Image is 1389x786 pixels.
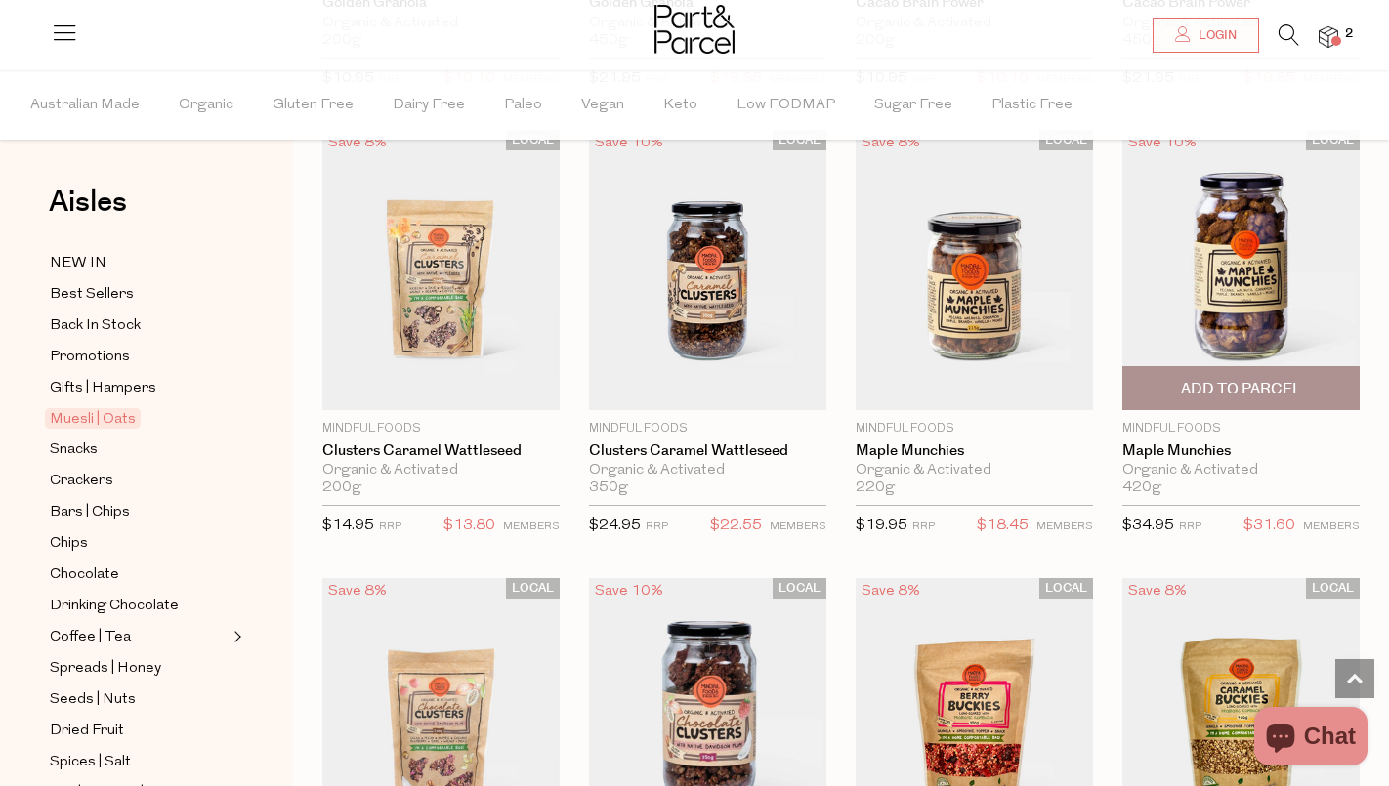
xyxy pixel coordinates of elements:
[322,479,361,497] span: 200g
[581,71,624,140] span: Vegan
[50,470,113,493] span: Crackers
[50,283,134,307] span: Best Sellers
[322,462,560,479] div: Organic & Activated
[1306,130,1360,150] span: LOCAL
[49,187,127,236] a: Aisles
[1039,578,1093,599] span: LOCAL
[50,438,98,462] span: Snacks
[1194,27,1237,44] span: Login
[50,688,136,712] span: Seeds | Nuts
[1303,521,1360,532] small: MEMBERS
[589,578,669,604] div: Save 10%
[50,500,228,524] a: Bars | Chips
[1306,578,1360,599] span: LOCAL
[50,720,124,743] span: Dried Fruit
[322,578,393,604] div: Save 8%
[30,71,140,140] span: Australian Made
[50,377,156,400] span: Gifts | Hampers
[50,625,228,649] a: Coffee | Tea
[773,130,826,150] span: LOCAL
[229,625,242,648] button: Expand/Collapse Coffee | Tea
[589,479,628,497] span: 350g
[50,751,131,774] span: Spices | Salt
[770,521,826,532] small: MEMBERS
[50,407,228,431] a: Muesli | Oats
[1122,442,1360,460] a: Maple Munchies
[856,130,926,156] div: Save 8%
[1179,521,1201,532] small: RRP
[646,521,668,532] small: RRP
[49,181,127,224] span: Aisles
[45,408,141,429] span: Muesli | Oats
[589,130,826,410] img: Clusters Caramel Wattleseed
[50,657,161,681] span: Spreads | Honey
[50,469,228,493] a: Crackers
[737,71,835,140] span: Low FODMAP
[1153,18,1259,53] a: Login
[589,462,826,479] div: Organic & Activated
[589,130,669,156] div: Save 10%
[856,578,926,604] div: Save 8%
[1181,379,1302,399] span: Add To Parcel
[273,71,354,140] span: Gluten Free
[179,71,233,140] span: Organic
[50,345,228,369] a: Promotions
[1122,420,1360,437] p: Mindful Foods
[50,282,228,307] a: Best Sellers
[50,687,228,712] a: Seeds | Nuts
[506,130,560,150] span: LOCAL
[1122,366,1360,410] button: Add To Parcel
[503,521,560,532] small: MEMBERS
[1122,130,1202,156] div: Save 10%
[322,130,560,410] img: Clusters Caramel Wattleseed
[856,479,895,497] span: 220g
[589,518,641,533] span: $24.95
[50,346,130,369] span: Promotions
[1340,25,1358,43] span: 2
[654,5,735,54] img: Part&Parcel
[50,595,179,618] span: Drinking Chocolate
[322,420,560,437] p: Mindful Foods
[50,314,141,338] span: Back In Stock
[856,420,1093,437] p: Mindful Foods
[50,313,228,338] a: Back In Stock
[874,71,952,140] span: Sugar Free
[50,437,228,462] a: Snacks
[50,719,228,743] a: Dried Fruit
[50,563,119,587] span: Chocolate
[1248,707,1373,770] inbox-online-store-chat: Shopify online store chat
[504,71,542,140] span: Paleo
[856,462,1093,479] div: Organic & Activated
[379,521,401,532] small: RRP
[856,442,1093,460] a: Maple Munchies
[50,626,131,649] span: Coffee | Tea
[856,130,1093,410] img: Maple Munchies
[443,514,495,539] span: $13.80
[1036,521,1093,532] small: MEMBERS
[322,518,374,533] span: $14.95
[1039,130,1093,150] span: LOCAL
[322,442,560,460] a: Clusters Caramel Wattleseed
[856,518,907,533] span: $19.95
[506,578,560,599] span: LOCAL
[1122,479,1161,497] span: 420g
[50,531,228,556] a: Chips
[50,532,88,556] span: Chips
[991,71,1073,140] span: Plastic Free
[1319,26,1338,47] a: 2
[912,521,935,532] small: RRP
[50,750,228,774] a: Spices | Salt
[663,71,697,140] span: Keto
[977,514,1029,539] span: $18.45
[710,514,762,539] span: $22.55
[50,252,106,275] span: NEW IN
[773,578,826,599] span: LOCAL
[50,594,228,618] a: Drinking Chocolate
[322,130,393,156] div: Save 8%
[50,501,130,524] span: Bars | Chips
[50,562,228,587] a: Chocolate
[50,656,228,681] a: Spreads | Honey
[1122,518,1174,533] span: $34.95
[50,376,228,400] a: Gifts | Hampers
[1122,462,1360,479] div: Organic & Activated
